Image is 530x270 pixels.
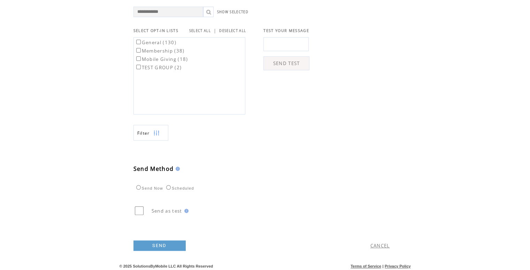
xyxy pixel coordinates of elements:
label: Mobile Giving (18) [135,56,188,62]
span: | [382,264,383,268]
a: Privacy Policy [385,264,411,268]
input: Scheduled [166,185,171,190]
input: Mobile Giving (18) [136,56,141,61]
span: TEST YOUR MESSAGE [263,28,309,33]
label: Scheduled [164,186,194,190]
a: SEND TEST [263,56,309,70]
input: Membership (38) [136,48,141,53]
a: Filter [133,125,168,141]
span: SELECT OPT-IN LISTS [133,28,178,33]
input: Send Now [136,185,141,190]
input: General (130) [136,40,141,44]
input: TEST GROUP (2) [136,65,141,69]
img: filters.png [153,125,160,141]
label: TEST GROUP (2) [135,64,182,71]
a: SEND [133,240,186,251]
a: Terms of Service [351,264,381,268]
a: DESELECT ALL [219,29,246,33]
span: Send Method [133,165,174,173]
span: | [214,27,216,34]
a: CANCEL [370,243,390,249]
a: SHOW SELECTED [217,10,248,14]
a: SELECT ALL [189,29,211,33]
label: Send Now [135,186,163,190]
img: help.gif [182,209,189,213]
label: Membership (38) [135,48,185,54]
span: Show filters [137,130,150,136]
img: help.gif [174,167,180,171]
span: © 2025 SolutionsByMobile LLC All Rights Reserved [120,264,213,268]
span: Send as test [152,208,182,214]
label: General (130) [135,39,176,46]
